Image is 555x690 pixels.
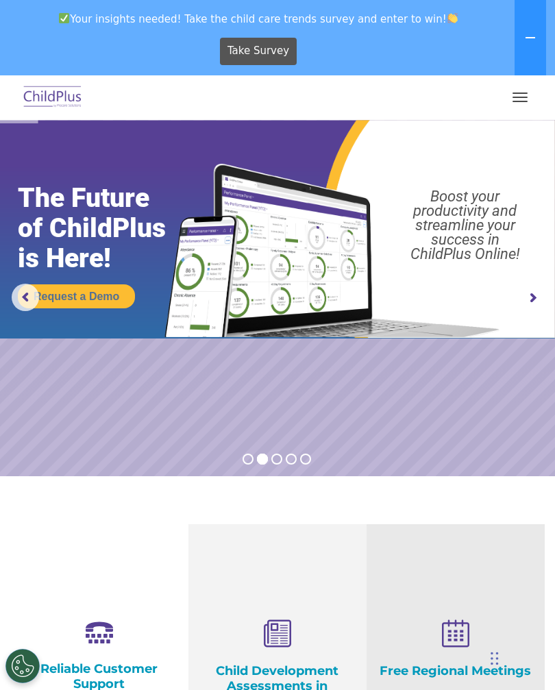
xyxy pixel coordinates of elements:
a: Request a Demo [18,284,135,308]
img: 👏 [447,13,458,23]
h4: Free Regional Meetings [377,663,534,678]
iframe: Chat Widget [486,624,555,690]
img: ✅ [59,13,69,23]
div: Drag [491,638,499,679]
button: Cookies Settings [5,649,40,683]
span: Take Survey [227,39,289,63]
img: ChildPlus by Procare Solutions [21,82,85,114]
a: Take Survey [220,38,297,65]
rs-layer: Boost your productivity and streamline your success in ChildPlus Online! [383,189,547,261]
span: Your insights needed! Take the child care trends survey and enter to win! [5,5,512,32]
rs-layer: The Future of ChildPlus is Here! [18,183,195,273]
